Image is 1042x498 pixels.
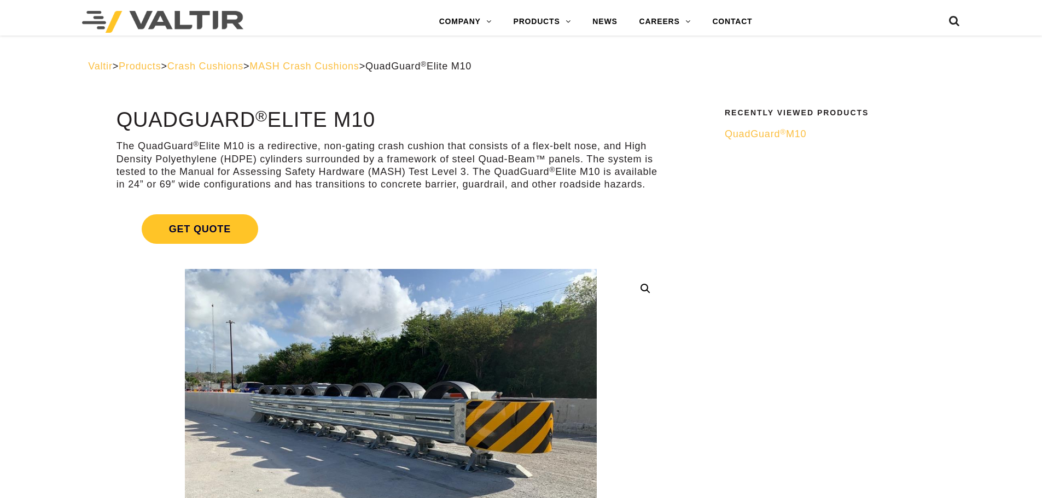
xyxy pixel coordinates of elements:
a: Crash Cushions [167,61,243,72]
a: NEWS [581,11,628,33]
span: QuadGuard Elite M10 [365,61,471,72]
img: Valtir [82,11,243,33]
span: QuadGuard M10 [725,128,806,139]
p: The QuadGuard Elite M10 is a redirective, non-gating crash cushion that consists of a flex-belt n... [117,140,665,191]
a: Valtir [88,61,112,72]
a: Products [119,61,161,72]
span: Get Quote [142,214,258,244]
a: Get Quote [117,201,665,257]
a: PRODUCTS [503,11,582,33]
div: > > > > [88,60,954,73]
a: CAREERS [628,11,702,33]
a: MASH Crash Cushions [249,61,359,72]
sup: ® [421,60,427,68]
sup: ® [255,107,267,125]
a: CONTACT [701,11,763,33]
a: QuadGuard®M10 [725,128,947,140]
h1: QuadGuard Elite M10 [117,109,665,132]
sup: ® [549,166,555,174]
sup: ® [780,128,786,136]
sup: ® [193,140,199,148]
h2: Recently Viewed Products [725,109,947,117]
a: COMPANY [428,11,503,33]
